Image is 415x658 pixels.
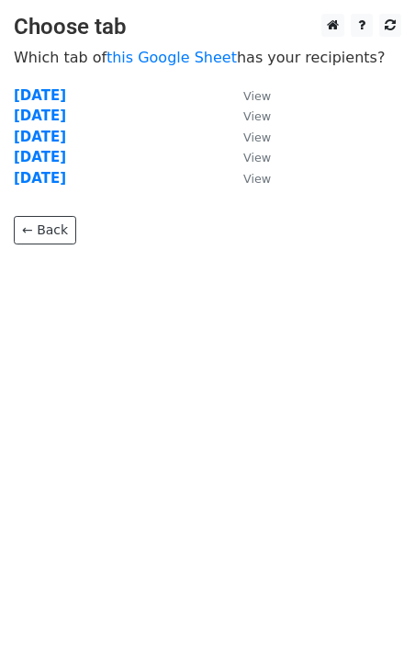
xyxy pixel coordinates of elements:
a: this Google Sheet [107,49,237,66]
a: [DATE] [14,170,66,187]
a: [DATE] [14,149,66,165]
small: View [243,130,271,144]
small: View [243,89,271,103]
a: [DATE] [14,129,66,145]
small: View [243,172,271,186]
a: View [225,170,271,187]
small: View [243,151,271,164]
a: View [225,87,271,104]
a: ← Back [14,216,76,244]
a: View [225,108,271,124]
a: View [225,149,271,165]
a: [DATE] [14,87,66,104]
a: [DATE] [14,108,66,124]
a: View [225,129,271,145]
p: Which tab of has your recipients? [14,48,401,67]
h3: Choose tab [14,14,401,40]
small: View [243,109,271,123]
